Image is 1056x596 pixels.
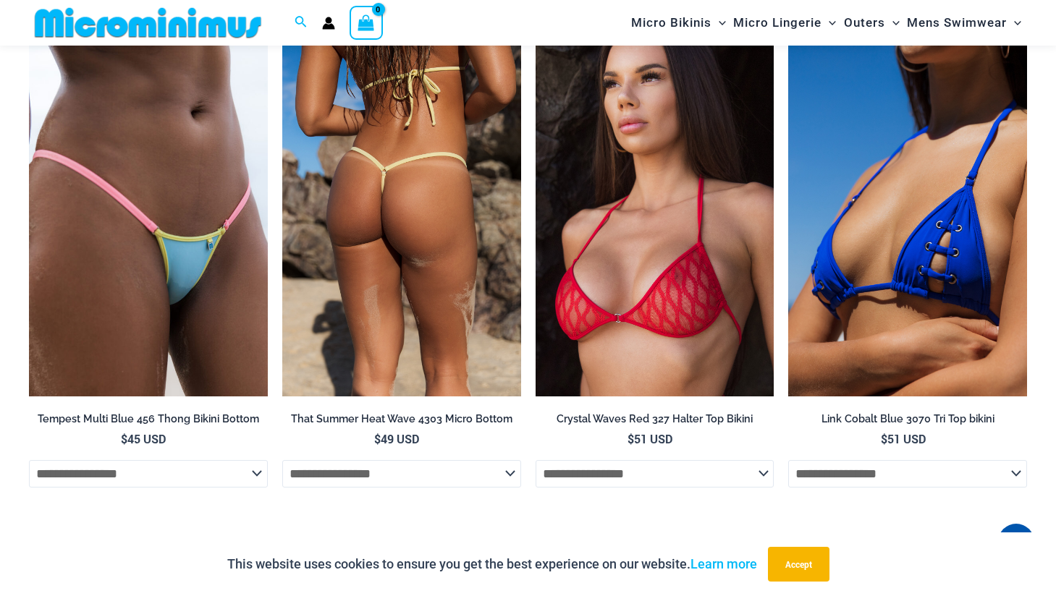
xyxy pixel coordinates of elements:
[350,6,383,39] a: View Shopping Cart, empty
[121,431,127,446] span: $
[536,39,774,397] a: Crystal Waves 327 Halter Top 01Crystal Waves 327 Halter Top 4149 Thong 01Crystal Waves 327 Halter...
[788,39,1027,397] img: Link Cobalt Blue 3070 Top 01
[282,412,521,431] a: That Summer Heat Wave 4303 Micro Bottom
[690,556,757,571] a: Learn more
[768,547,829,582] button: Accept
[907,4,1007,41] span: Mens Swimwear
[821,4,836,41] span: Menu Toggle
[788,412,1027,426] h2: Link Cobalt Blue 3070 Tri Top bikini
[628,4,730,41] a: Micro BikinisMenu ToggleMenu Toggle
[788,39,1027,397] a: Link Cobalt Blue 3070 Top 01Link Cobalt Blue 3070 Top 4955 Bottom 03Link Cobalt Blue 3070 Top 495...
[733,4,821,41] span: Micro Lingerie
[536,39,774,397] img: Crystal Waves 327 Halter Top 01
[536,412,774,431] a: Crystal Waves Red 327 Halter Top Bikini
[881,431,887,446] span: $
[29,412,268,431] a: Tempest Multi Blue 456 Thong Bikini Bottom
[628,431,672,446] bdi: 51 USD
[374,431,419,446] bdi: 49 USD
[903,4,1025,41] a: Mens SwimwearMenu ToggleMenu Toggle
[282,412,521,426] h2: That Summer Heat Wave 4303 Micro Bottom
[628,431,634,446] span: $
[295,14,308,32] a: Search icon link
[29,412,268,426] h2: Tempest Multi Blue 456 Thong Bikini Bottom
[29,39,268,397] a: Tempest Multi Blue 456 Bottom 01Tempest Multi Blue 312 Top 456 Bottom 07Tempest Multi Blue 312 To...
[730,4,840,41] a: Micro LingerieMenu ToggleMenu Toggle
[881,431,926,446] bdi: 51 USD
[1007,4,1021,41] span: Menu Toggle
[631,4,711,41] span: Micro Bikinis
[844,4,885,41] span: Outers
[121,431,166,446] bdi: 45 USD
[625,2,1027,43] nav: Site Navigation
[536,412,774,426] h2: Crystal Waves Red 327 Halter Top Bikini
[711,4,726,41] span: Menu Toggle
[29,39,268,397] img: Tempest Multi Blue 456 Bottom 01
[788,412,1027,431] a: Link Cobalt Blue 3070 Tri Top bikini
[282,39,521,397] img: That Summer Heat Wave Micro Bottom 02
[840,4,903,41] a: OutersMenu ToggleMenu Toggle
[374,431,381,446] span: $
[29,7,267,39] img: MM SHOP LOGO FLAT
[885,4,900,41] span: Menu Toggle
[227,553,757,575] p: This website uses cookies to ensure you get the best experience on our website.
[322,17,335,30] a: Account icon link
[282,39,521,397] a: That Summer Heat Wave Micro Bottom 01That Summer Heat Wave Micro Bottom 02That Summer Heat Wave M...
